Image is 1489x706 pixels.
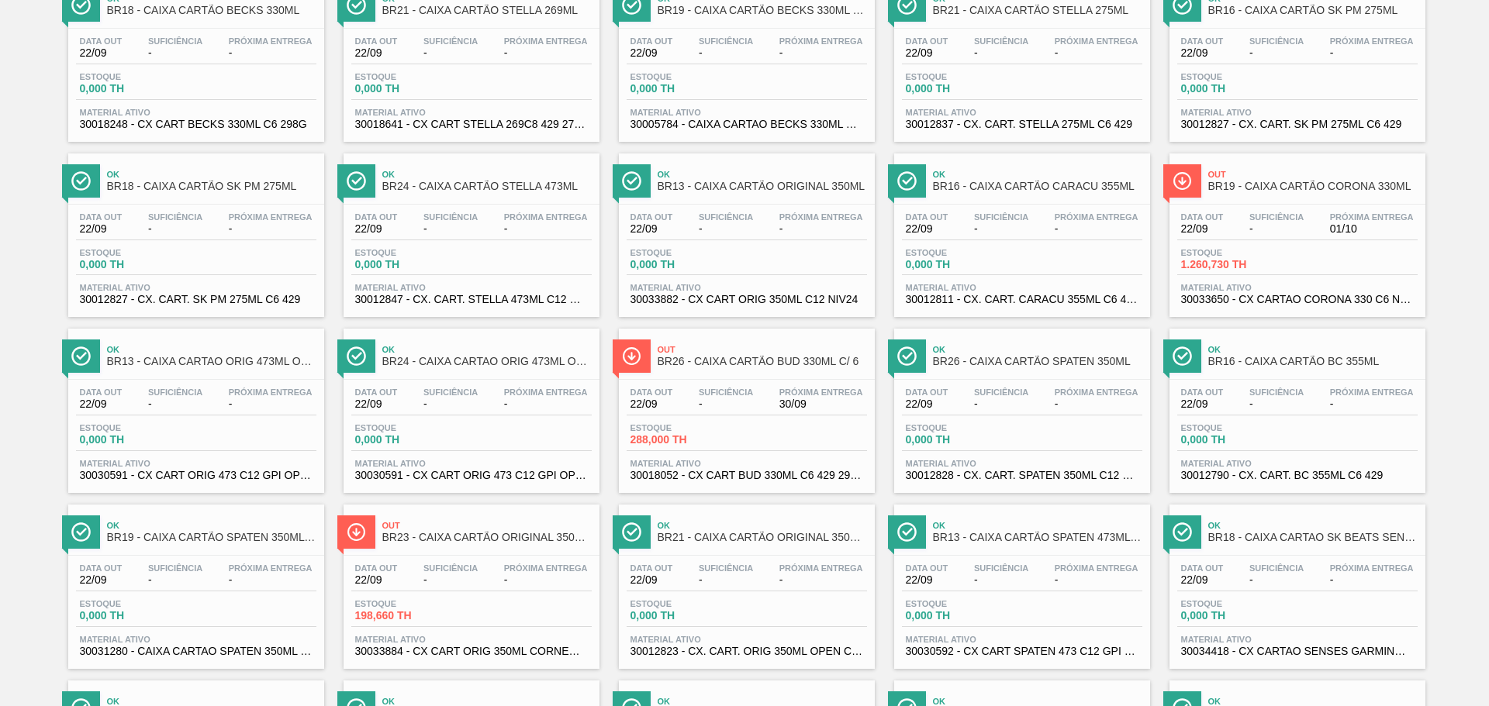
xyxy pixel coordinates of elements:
[933,532,1142,543] span: BR13 - CAIXA CARTÃO SPATEN 473ML OPEN CORNER
[630,434,739,446] span: 288,000 TH
[906,459,1138,468] span: Material ativo
[630,646,863,657] span: 30012823 - CX. CART. ORIG 350ML OPEN CORNER C12 429
[779,36,863,46] span: Próxima Entrega
[622,346,641,366] img: Ícone
[974,212,1028,222] span: Suficiência
[80,459,313,468] span: Material ativo
[504,387,588,397] span: Próxima Entrega
[1181,119,1414,130] span: 30012827 - CX. CART. SK PM 275ML C6 429
[906,646,1138,657] span: 30030592 - CX CART SPATEN 473 C12 GPI OPEN CORNER
[1330,398,1414,410] span: -
[80,470,313,481] span: 30030591 - CX CART ORIG 473 C12 GPI OPEN CORNER
[1055,574,1138,586] span: -
[607,493,883,669] a: ÍconeOkBR21 - CAIXA CARTÃO ORIGINAL 350ML OPEN CORNERData out22/09Suficiência-Próxima Entrega-Est...
[382,521,592,530] span: Out
[974,36,1028,46] span: Suficiência
[630,36,673,46] span: Data out
[1181,563,1224,573] span: Data out
[906,635,1138,644] span: Material ativo
[933,356,1142,367] span: BR26 - CAIXA CARTÃO SPATEN 350ML
[1181,610,1290,622] span: 0,000 TH
[1181,470,1414,481] span: 30012790 - CX. CART. BC 355ML C6 429
[897,522,917,542] img: Ícone
[699,212,753,222] span: Suficiência
[80,83,188,95] span: 0,000 TH
[148,47,202,59] span: -
[355,83,464,95] span: 0,000 TH
[906,470,1138,481] span: 30012828 - CX. CART. SPATEN 350ML C12 429
[1208,5,1418,16] span: BR16 - CAIXA CARTÃO SK PM 275ML
[1181,36,1224,46] span: Data out
[107,521,316,530] span: Ok
[382,5,592,16] span: BR21 - CAIXA CARTÃO STELLA 269ML
[80,119,313,130] span: 30018248 - CX CART BECKS 330ML C6 298G
[630,47,673,59] span: 22/09
[1208,521,1418,530] span: Ok
[933,181,1142,192] span: BR16 - CAIXA CARTÃO CARACU 355ML
[1249,387,1304,397] span: Suficiência
[382,532,592,543] span: BR23 - CAIXA CARTÃO ORIGINAL 350ML OPEN CORNER
[1330,212,1414,222] span: Próxima Entrega
[423,212,478,222] span: Suficiência
[906,83,1014,95] span: 0,000 TH
[1055,398,1138,410] span: -
[148,387,202,397] span: Suficiência
[80,387,123,397] span: Data out
[933,697,1142,706] span: Ok
[80,646,313,657] span: 30031280 - CAIXA CARTAO SPATEN 350ML OPEN CORNER
[1249,36,1304,46] span: Suficiência
[148,223,202,235] span: -
[622,171,641,191] img: Ícone
[1208,170,1418,179] span: Out
[80,599,188,608] span: Estoque
[906,574,948,586] span: 22/09
[974,387,1028,397] span: Suficiência
[107,356,316,367] span: BR13 - CAIXA CARTAO ORIG 473ML OPEN CORNER
[80,635,313,644] span: Material ativo
[80,259,188,270] span: 0,000 TH
[1173,522,1192,542] img: Ícone
[974,398,1028,410] span: -
[355,434,464,446] span: 0,000 TH
[1055,387,1138,397] span: Próxima Entrega
[933,345,1142,354] span: Ok
[1055,563,1138,573] span: Próxima Entrega
[1181,108,1414,117] span: Material ativo
[630,599,739,608] span: Estoque
[630,635,863,644] span: Material ativo
[1181,387,1224,397] span: Data out
[906,387,948,397] span: Data out
[80,212,123,222] span: Data out
[974,47,1028,59] span: -
[906,108,1138,117] span: Material ativo
[883,142,1158,318] a: ÍconeOkBR16 - CAIXA CARTÃO CARACU 355MLData out22/09Suficiência-Próxima Entrega-Estoque0,000 THMa...
[355,574,398,586] span: 22/09
[933,5,1142,16] span: BR21 - CAIXA CARTÃO STELLA 275ML
[906,398,948,410] span: 22/09
[1249,223,1304,235] span: -
[699,563,753,573] span: Suficiência
[148,36,202,46] span: Suficiência
[906,283,1138,292] span: Material ativo
[80,36,123,46] span: Data out
[355,259,464,270] span: 0,000 TH
[107,697,316,706] span: Ok
[148,563,202,573] span: Suficiência
[658,345,867,354] span: Out
[779,212,863,222] span: Próxima Entrega
[80,72,188,81] span: Estoque
[229,398,313,410] span: -
[1181,398,1224,410] span: 22/09
[1249,574,1304,586] span: -
[107,181,316,192] span: BR18 - CAIXA CARTÃO SK PM 275ML
[1249,563,1304,573] span: Suficiência
[779,47,863,59] span: -
[906,423,1014,432] span: Estoque
[107,532,316,543] span: BR19 - CAIXA CARTÃO SPATEN 350ML OPEN CORNER
[1249,398,1304,410] span: -
[355,47,398,59] span: 22/09
[80,610,188,622] span: 0,000 TH
[355,36,398,46] span: Data out
[658,532,867,543] span: BR21 - CAIXA CARTÃO ORIGINAL 350ML OPEN CORNER
[630,459,863,468] span: Material ativo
